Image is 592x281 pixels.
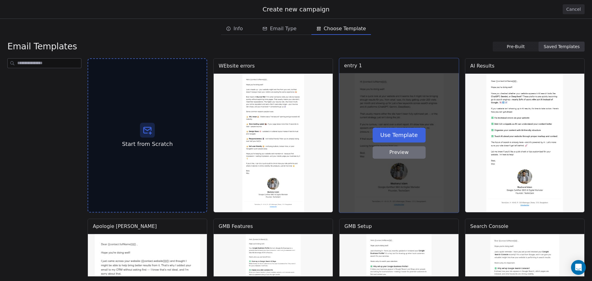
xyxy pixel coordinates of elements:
button: Use Template [372,127,425,142]
div: GMB Setup [344,223,372,230]
button: Cancel [563,4,585,14]
div: WEbsite errors [219,62,255,70]
span: Info [233,25,243,32]
span: Start from Scratch [122,140,173,148]
div: email creation steps [221,23,371,35]
div: Search Console [470,223,508,230]
button: Preview [372,146,425,159]
div: entry 1 [344,62,362,69]
div: GMB Features [219,223,253,230]
div: AI Results [470,62,495,70]
div: Apologie [PERSON_NAME] [93,223,157,230]
span: Choose Template [324,25,366,32]
div: Create new campaign [7,5,585,14]
span: Email Templates [7,41,77,52]
span: Pre-Built [507,43,525,50]
span: Email Type [270,25,296,32]
div: Open Intercom Messenger [571,260,586,275]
